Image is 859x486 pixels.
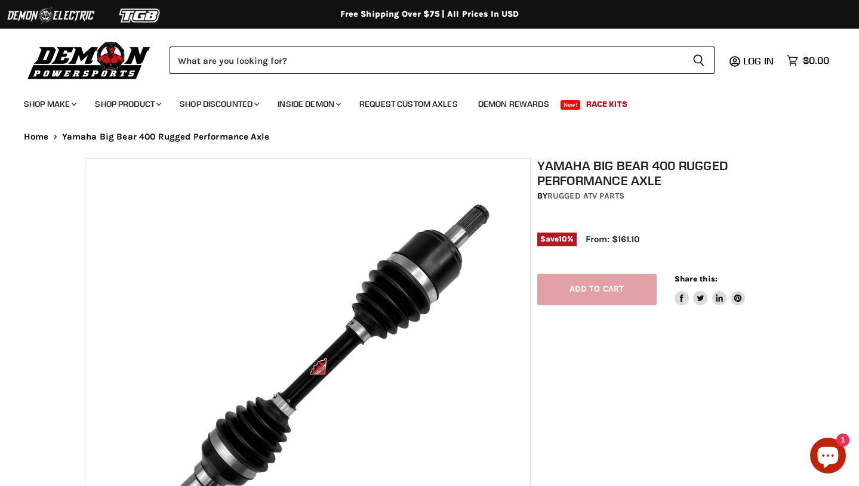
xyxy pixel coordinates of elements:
span: 10 [559,234,567,243]
button: Search [683,47,715,74]
span: Log in [743,55,774,67]
a: Shop Discounted [171,92,266,116]
a: $0.00 [781,52,835,69]
ul: Main menu [15,87,826,116]
span: From: $161.10 [586,234,639,244]
div: by [537,190,781,203]
img: TGB Logo 2 [96,4,185,27]
a: Race Kits [577,92,636,116]
span: Share this: [675,274,718,283]
img: Demon Powersports [24,39,155,81]
h1: Yamaha Big Bear 400 Rugged Performance Axle [537,158,781,188]
a: Inside Demon [269,92,348,116]
span: Save % [537,233,577,246]
span: New! [561,100,581,110]
img: Demon Electric Logo 2 [6,4,96,27]
a: Request Custom Axles [350,92,467,116]
aside: Share this: [675,274,746,305]
input: Search [170,47,683,74]
a: Demon Rewards [469,92,558,116]
form: Product [170,47,715,74]
span: Yamaha Big Bear 400 Rugged Performance Axle [62,132,269,142]
a: Shop Make [15,92,84,116]
a: Rugged ATV Parts [547,191,624,201]
a: Shop Product [86,92,168,116]
span: $0.00 [803,55,829,66]
a: Home [24,132,49,142]
inbox-online-store-chat: Shopify online store chat [806,438,849,476]
a: Log in [738,55,781,66]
